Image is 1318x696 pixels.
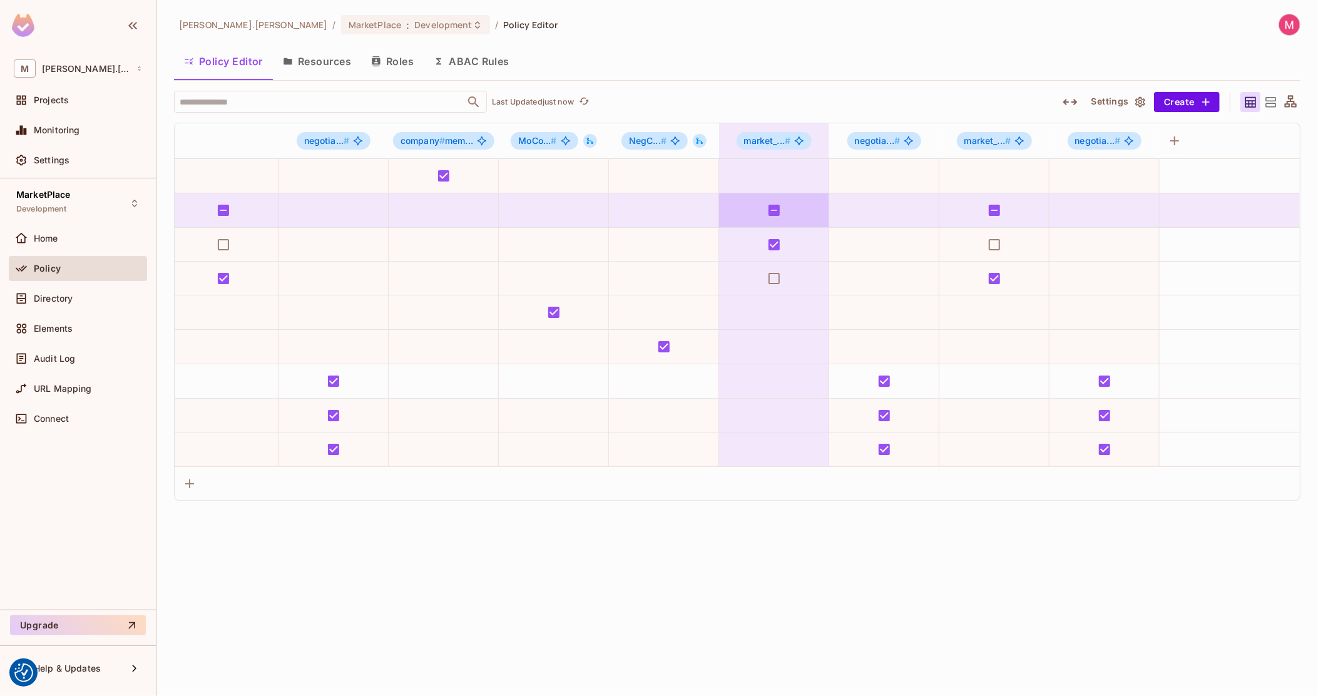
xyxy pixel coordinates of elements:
button: Resources [273,46,361,77]
span: negotia... [1075,135,1121,146]
p: Last Updated just now [492,97,574,107]
span: Home [34,233,58,243]
span: mem... [401,136,473,146]
span: Connect [34,414,69,424]
span: market_order#negCollaborator [957,132,1033,150]
span: Monitoring [34,125,80,135]
span: Workspace: michal.wojcik [42,64,130,74]
span: Settings [34,155,69,165]
span: Policy Editor [503,19,558,31]
span: Development [16,204,67,214]
span: NegCollaborator#member [621,132,688,150]
span: Projects [34,95,69,105]
span: # [1005,135,1011,146]
button: Create [1154,92,1220,112]
span: # [785,135,790,146]
span: market_... [744,135,791,146]
span: Elements [34,324,73,334]
button: refresh [576,95,591,110]
span: negotia... [855,135,901,146]
span: # [344,135,349,146]
span: negotiation#moCollaborator [847,132,922,150]
span: : [406,20,410,30]
span: negotia... [304,135,350,146]
span: market_order#moCollaborator [737,132,812,150]
span: URL Mapping [34,384,92,394]
span: Development [414,19,472,31]
button: Policy Editor [174,46,273,77]
span: company [401,135,445,146]
li: / [333,19,336,31]
button: Consent Preferences [14,663,33,682]
span: company#member [393,132,494,150]
span: refresh [579,96,590,108]
span: Click to refresh data [574,95,591,110]
span: MarketPlace [16,190,71,200]
img: Revisit consent button [14,663,33,682]
span: Audit Log [34,354,75,364]
span: market_... [964,135,1011,146]
li: / [495,19,498,31]
span: NegC... [629,135,667,146]
span: # [551,135,556,146]
span: M [14,59,36,78]
span: MoCollaborator#member [511,132,578,150]
span: Policy [34,264,61,274]
span: the active workspace [179,19,328,31]
img: Michał Wójcik [1279,14,1300,35]
img: SReyMgAAAABJRU5ErkJggg== [12,14,34,37]
span: # [1115,135,1120,146]
span: MarketPlace [349,19,401,31]
button: Roles [361,46,424,77]
span: Help & Updates [34,663,101,673]
span: negotiation#invitee [297,132,371,150]
span: # [661,135,667,146]
span: MoCo... [518,135,556,146]
button: ABAC Rules [424,46,519,77]
span: # [894,135,900,146]
button: Open [465,93,483,111]
span: # [439,135,445,146]
span: negotiation#negCollaborator [1068,132,1142,150]
span: Directory [34,294,73,304]
button: Upgrade [10,615,146,635]
button: Settings [1086,92,1149,112]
